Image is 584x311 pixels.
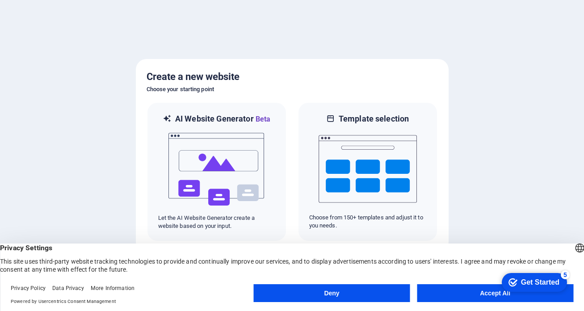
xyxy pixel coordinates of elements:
[175,113,270,125] h6: AI Website Generator
[147,102,287,242] div: AI Website GeneratorBetaaiLet the AI Website Generator create a website based on your input.
[254,115,271,123] span: Beta
[168,125,266,214] img: ai
[147,70,438,84] h5: Create a new website
[298,102,438,242] div: Template selectionChoose from 150+ templates and adjust it to you needs.
[309,214,426,230] p: Choose from 150+ templates and adjust it to you needs.
[66,2,75,11] div: 5
[7,4,72,23] div: Get Started 5 items remaining, 0% complete
[339,113,409,124] h6: Template selection
[147,84,438,95] h6: Choose your starting point
[158,214,275,230] p: Let the AI Website Generator create a website based on your input.
[26,10,65,18] div: Get Started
